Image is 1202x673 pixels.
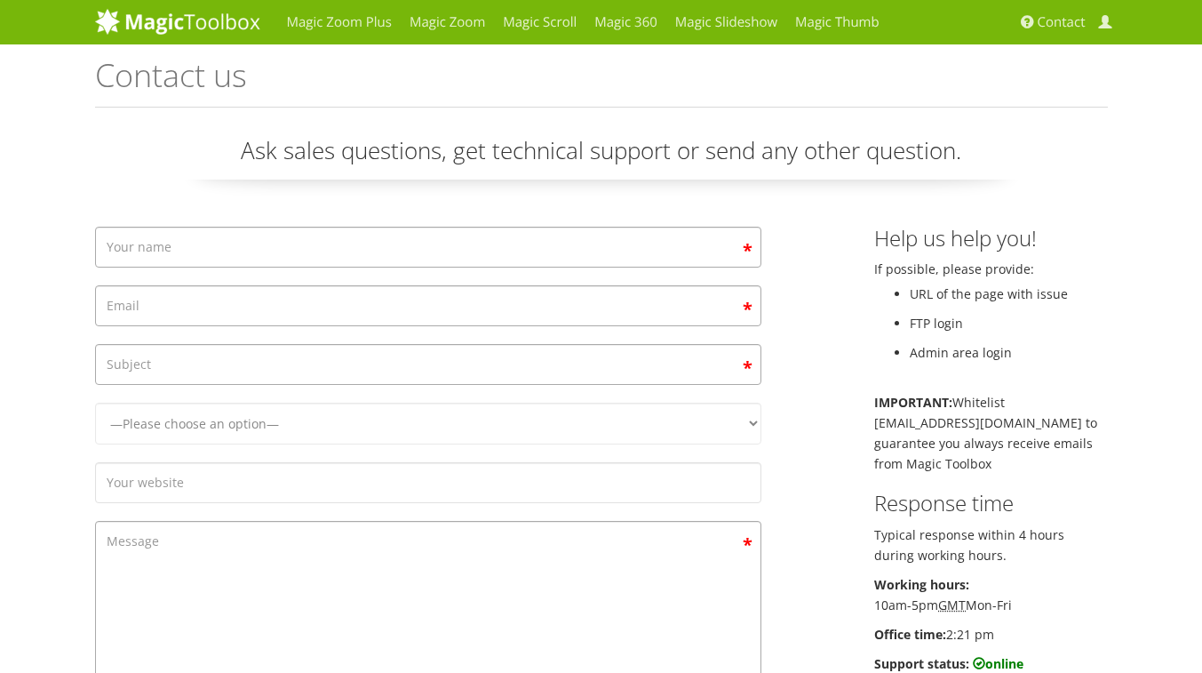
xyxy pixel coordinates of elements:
[95,134,1108,180] p: Ask sales questions, get technical support or send any other question.
[874,227,1108,250] h3: Help us help you!
[95,227,761,268] input: Your name
[874,392,1108,474] p: Whitelist [EMAIL_ADDRESS][DOMAIN_NAME] to guarantee you always receive emails from Magic Toolbox
[874,624,1108,645] p: 2:21 pm
[938,597,966,613] acronym: Greenwich Mean Time
[95,8,260,35] img: MagicToolbox.com - Image tools for your website
[874,525,1108,565] p: Typical response within 4 hours during working hours.
[874,394,952,411] b: IMPORTANT:
[95,58,1108,108] h1: Contact us
[874,492,1108,515] h3: Response time
[1038,13,1086,31] span: Contact
[973,655,1023,672] b: online
[874,626,946,643] b: Office time:
[910,342,1108,363] li: Admin area login
[95,344,761,385] input: Subject
[910,284,1108,304] li: URL of the page with issue
[874,574,1108,615] p: 10am-5pm Mon-Fri
[874,576,969,593] b: Working hours:
[95,462,761,503] input: Your website
[910,313,1108,333] li: FTP login
[95,285,761,326] input: Email
[874,655,969,672] b: Support status:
